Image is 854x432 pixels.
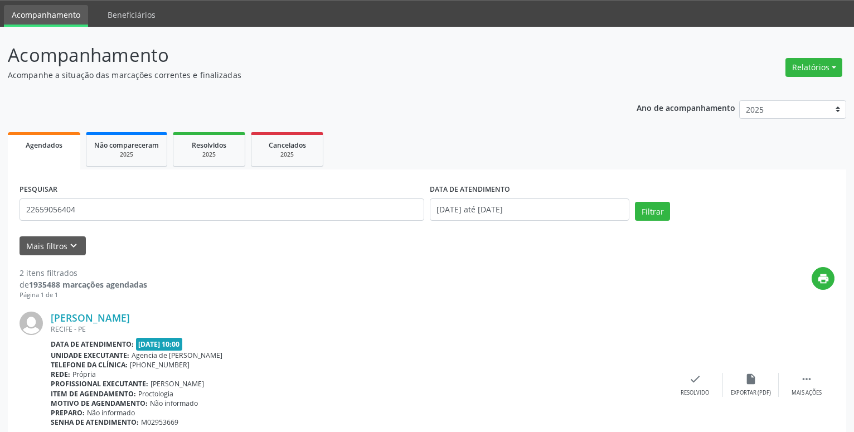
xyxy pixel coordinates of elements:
div: Página 1 de 1 [20,290,147,300]
p: Acompanhamento [8,41,595,69]
img: img [20,312,43,335]
b: Telefone da clínica: [51,360,128,370]
p: Acompanhe a situação das marcações correntes e finalizadas [8,69,595,81]
div: 2025 [259,151,315,159]
a: Acompanhamento [4,5,88,27]
b: Motivo de agendamento: [51,399,148,408]
a: Beneficiários [100,5,163,25]
input: Selecione um intervalo [430,198,629,221]
span: [DATE] 10:00 [136,338,183,351]
div: de [20,279,147,290]
b: Profissional executante: [51,379,148,389]
span: Não compareceram [94,140,159,150]
span: Agencia de [PERSON_NAME] [132,351,222,360]
button: Relatórios [785,58,842,77]
b: Data de atendimento: [51,339,134,349]
span: Não informado [87,408,135,418]
i: keyboard_arrow_down [67,240,80,252]
b: Rede: [51,370,70,379]
p: Ano de acompanhamento [637,100,735,114]
i: print [817,273,829,285]
a: [PERSON_NAME] [51,312,130,324]
i: insert_drive_file [745,373,757,385]
span: [PERSON_NAME] [151,379,204,389]
b: Preparo: [51,408,85,418]
span: Resolvidos [192,140,226,150]
div: 2 itens filtrados [20,267,147,279]
div: 2025 [94,151,159,159]
label: PESQUISAR [20,181,57,198]
button: Mais filtroskeyboard_arrow_down [20,236,86,256]
div: Mais ações [792,389,822,397]
b: Item de agendamento: [51,389,136,399]
span: M02953669 [141,418,178,427]
b: Senha de atendimento: [51,418,139,427]
strong: 1935488 marcações agendadas [29,279,147,290]
input: Nome, código do beneficiário ou CPF [20,198,424,221]
div: Resolvido [681,389,709,397]
div: 2025 [181,151,237,159]
span: Agendados [26,140,62,150]
b: Unidade executante: [51,351,129,360]
span: Não informado [150,399,198,408]
i:  [800,373,813,385]
div: RECIFE - PE [51,324,667,334]
label: DATA DE ATENDIMENTO [430,181,510,198]
span: [PHONE_NUMBER] [130,360,190,370]
span: Proctologia [138,389,173,399]
button: Filtrar [635,202,670,221]
span: Cancelados [269,140,306,150]
div: Exportar (PDF) [731,389,771,397]
span: Própria [72,370,96,379]
button: print [812,267,834,290]
i: check [689,373,701,385]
